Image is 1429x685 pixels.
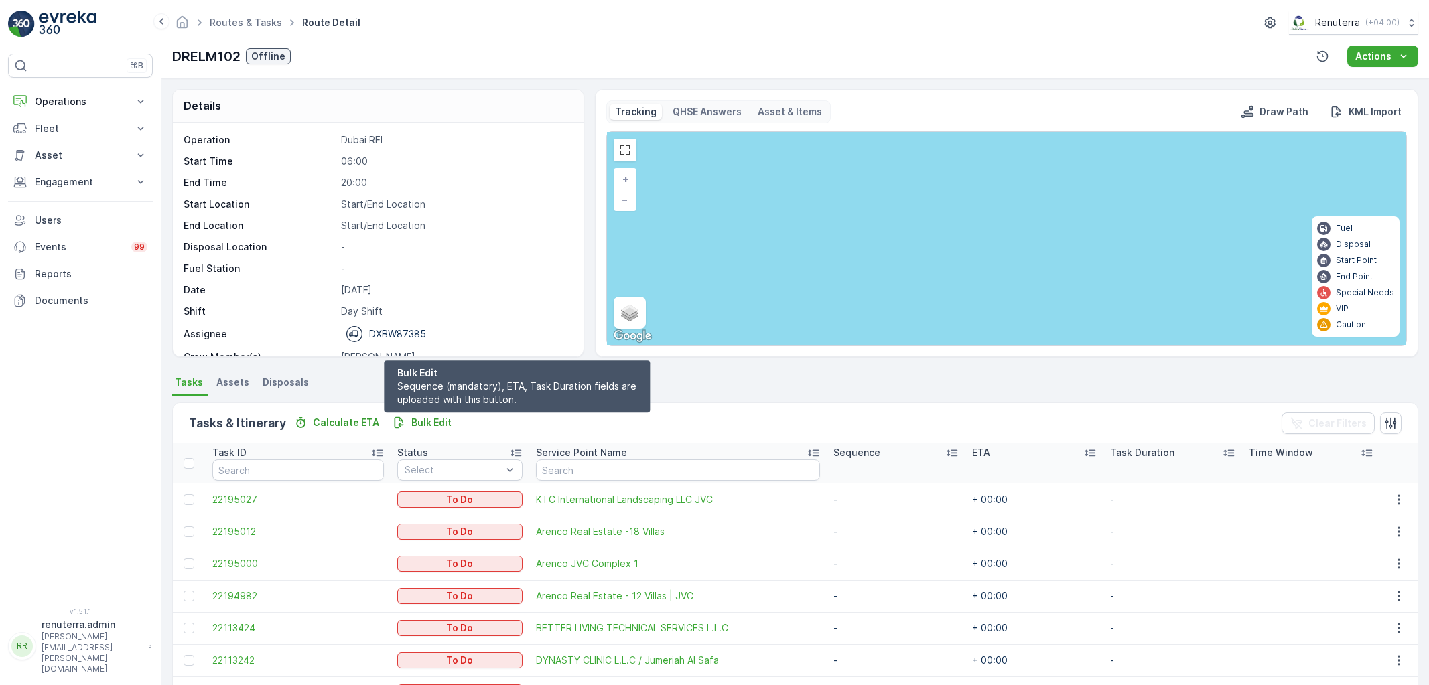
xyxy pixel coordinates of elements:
[965,644,1103,676] td: + 00:00
[1103,580,1241,612] td: -
[622,173,628,185] span: +
[35,267,147,281] p: Reports
[212,654,385,667] a: 22113242
[35,122,126,135] p: Fleet
[1103,516,1241,548] td: -
[536,525,821,538] a: Arenco Real Estate -18 Villas
[263,376,309,389] span: Disposals
[827,548,965,580] td: -
[965,580,1103,612] td: + 00:00
[615,298,644,327] a: Layers
[251,50,285,63] p: Offline
[405,463,501,477] p: Select
[216,376,249,389] span: Assets
[827,580,965,612] td: -
[536,493,821,506] span: KTC International Landscaping LLC JVC
[184,240,336,254] p: Disposal Location
[8,260,153,287] a: Reports
[8,169,153,196] button: Engagement
[184,305,336,318] p: Shift
[1103,644,1241,676] td: -
[184,98,221,114] p: Details
[184,176,336,189] p: End Time
[341,133,569,147] p: Dubai REL
[212,525,385,538] span: 22195012
[397,620,522,636] button: To Do
[35,294,147,307] p: Documents
[35,149,126,162] p: Asset
[1349,105,1402,119] p: KML Import
[1289,11,1418,35] button: Renuterra(+04:00)
[189,414,286,433] p: Tasks & Itinerary
[827,516,965,548] td: -
[1315,16,1360,29] p: Renuterra
[35,95,126,108] p: Operations
[1282,412,1375,434] button: Clear Filters
[341,305,569,318] p: Day Shift
[184,133,336,147] p: Operation
[446,621,473,635] p: To Do
[397,380,636,406] p: Sequence (mandatory), ETA, Task Duration fields are uploaded with this button.
[446,525,473,538] p: To Do
[536,621,821,635] a: BETTER LIVING TECHNICAL SERVICES L.L.C
[758,105,822,119] p: Asset & Items
[1110,446,1174,459] p: Task Duration
[1336,303,1349,314] p: VIP
[610,327,655,345] img: Google
[341,198,569,211] p: Start/End Location
[833,446,880,459] p: Sequence
[39,11,96,37] img: logo_light-DOdMpM7g.png
[1336,255,1377,266] p: Start Point
[341,176,569,189] p: 20:00
[35,214,147,227] p: Users
[42,631,142,674] p: [PERSON_NAME][EMAIL_ADDRESS][PERSON_NAME][DOMAIN_NAME]
[965,612,1103,644] td: + 00:00
[1336,287,1394,298] p: Special Needs
[536,446,627,459] p: Service Point Name
[212,621,385,635] span: 22113424
[175,20,190,31] a: Homepage
[8,287,153,314] a: Documents
[1289,15,1310,30] img: Screenshot_2024-07-26_at_13.33.01.png
[212,493,385,506] a: 22195027
[289,414,385,431] button: Calculate ETA
[212,459,385,481] input: Search
[615,140,635,160] a: View Fullscreen
[184,155,336,168] p: Start Time
[8,234,153,260] a: Events99
[615,105,657,119] p: Tracking
[965,548,1103,580] td: + 00:00
[1336,319,1366,330] p: Caution
[387,414,457,431] button: Bulk Edit
[1103,548,1241,580] td: -
[184,526,194,537] div: Toggle Row Selected
[1336,239,1371,250] p: Disposal
[1324,104,1407,120] button: KML Import
[184,494,194,505] div: Toggle Row Selected
[246,48,291,64] button: Offline
[184,591,194,601] div: Toggle Row Selected
[1103,612,1241,644] td: -
[610,327,655,345] a: Open this area in Google Maps (opens a new window)
[341,240,569,254] p: -
[536,589,821,603] span: Arenco Real Estate - 12 Villas | JVC
[341,283,569,297] p: [DATE]
[673,105,742,119] p: QHSE Answers
[536,557,821,570] a: Arenco JVC Complex 1
[536,654,821,667] a: DYNASTY CLINIC L.L.C / Jumeriah Al Safa
[8,618,153,674] button: RRrenuterra.admin[PERSON_NAME][EMAIL_ADDRESS][PERSON_NAME][DOMAIN_NAME]
[175,376,203,389] span: Tasks
[827,612,965,644] td: -
[536,459,821,481] input: Search
[184,655,194,666] div: Toggle Row Selected
[11,635,33,657] div: RR
[397,366,636,380] p: Bulk Edit
[8,115,153,142] button: Fleet
[212,589,385,603] a: 22194982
